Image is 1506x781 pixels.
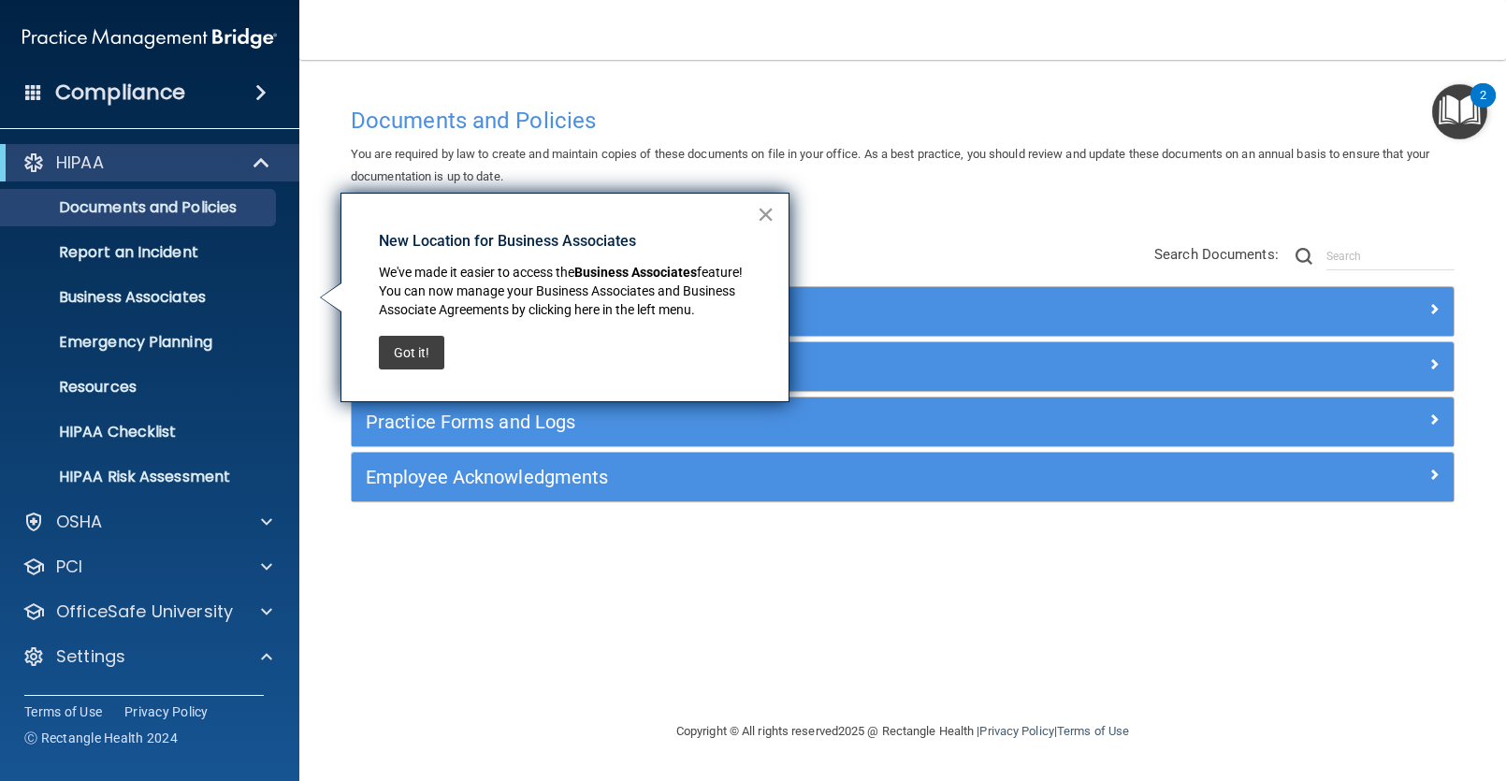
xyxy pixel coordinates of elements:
p: OSHA [56,511,103,533]
iframe: Drift Widget Chat Controller [1182,648,1484,723]
h4: Documents and Policies [351,108,1455,133]
div: Copyright © All rights reserved 2025 @ Rectangle Health | | [561,701,1244,761]
a: Privacy Policy [124,702,209,721]
strong: Business Associates [574,265,697,280]
span: We've made it easier to access the [379,265,574,280]
p: New Location for Business Associates [379,231,756,252]
a: Terms of Use [1057,724,1129,738]
a: Privacy Policy [979,724,1053,738]
p: Report an Incident [12,243,268,262]
img: PMB logo [22,20,277,57]
p: HIPAA Risk Assessment [12,468,268,486]
span: feature! You can now manage your Business Associates and Business Associate Agreements by clickin... [379,265,746,316]
a: Terms of Use [24,702,102,721]
p: OfficeSafe University [56,600,233,623]
p: My Account [12,692,268,711]
span: Search Documents: [1154,246,1279,263]
p: HIPAA Checklist [12,423,268,441]
h5: Practice Forms and Logs [366,412,1165,432]
img: ic-search.3b580494.png [1296,248,1312,265]
input: Search [1326,242,1455,270]
p: Resources [12,378,268,397]
p: HIPAA [56,152,104,174]
span: Ⓒ Rectangle Health 2024 [24,729,178,747]
p: Business Associates [12,288,268,307]
button: Open Resource Center, 2 new notifications [1432,84,1487,139]
button: Close [757,199,775,229]
h5: Employee Acknowledgments [366,467,1165,487]
span: You are required by law to create and maintain copies of these documents on file in your office. ... [351,147,1429,183]
p: Settings [56,645,125,668]
p: Documents and Policies [12,198,268,217]
p: Emergency Planning [12,333,268,352]
h4: Compliance [55,80,185,106]
button: Got it! [379,336,444,369]
p: PCI [56,556,82,578]
div: 2 [1480,95,1486,120]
